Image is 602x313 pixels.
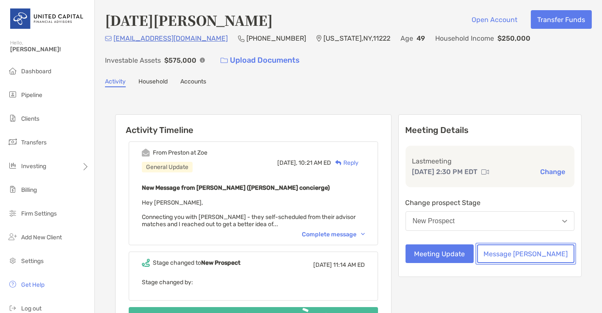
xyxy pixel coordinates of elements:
[113,33,228,44] p: [EMAIL_ADDRESS][DOMAIN_NAME]
[8,255,18,266] img: settings icon
[417,33,425,44] p: 49
[333,261,365,269] span: 11:14 AM ED
[142,162,193,172] div: General Update
[21,163,46,170] span: Investing
[21,234,62,241] span: Add New Client
[477,244,574,263] button: Message [PERSON_NAME]
[8,137,18,147] img: transfers icon
[105,36,112,41] img: Email Icon
[105,10,273,30] h4: [DATE][PERSON_NAME]
[8,184,18,194] img: billing icon
[8,279,18,289] img: get-help icon
[412,166,478,177] p: [DATE] 2:30 PM EDT
[246,33,306,44] p: [PHONE_NUMBER]
[465,10,524,29] button: Open Account
[105,78,126,87] a: Activity
[105,55,161,66] p: Investable Assets
[153,149,207,156] div: From Preston at Zoe
[142,259,150,267] img: Event icon
[215,51,305,69] a: Upload Documents
[8,208,18,218] img: firm-settings icon
[298,159,331,166] span: 10:21 AM ED
[142,149,150,157] img: Event icon
[406,211,575,231] button: New Prospect
[10,46,89,53] span: [PERSON_NAME]!
[406,125,575,136] p: Meeting Details
[277,159,297,166] span: [DATE],
[153,259,240,266] div: Stage changed to
[8,161,18,171] img: investing icon
[406,197,575,208] p: Change prospect Stage
[538,167,568,176] button: Change
[21,68,51,75] span: Dashboard
[142,199,356,228] span: Hey [PERSON_NAME], Connecting you with [PERSON_NAME] - they self-scheduled from their advisor mat...
[497,33,530,44] p: $250,000
[412,156,568,166] p: Last meeting
[238,35,245,42] img: Phone Icon
[200,58,205,63] img: Info Icon
[331,158,359,167] div: Reply
[361,233,365,235] img: Chevron icon
[316,35,322,42] img: Location Icon
[8,113,18,123] img: clients icon
[21,305,41,312] span: Log out
[335,160,342,166] img: Reply icon
[221,58,228,64] img: button icon
[21,258,44,265] span: Settings
[406,244,474,263] button: Meeting Update
[138,78,168,87] a: Household
[400,33,413,44] p: Age
[21,210,57,217] span: Firm Settings
[8,303,18,313] img: logout icon
[413,217,455,225] div: New Prospect
[142,277,365,288] p: Stage changed by:
[21,186,37,194] span: Billing
[21,91,42,99] span: Pipeline
[8,232,18,242] img: add_new_client icon
[562,220,567,223] img: Open dropdown arrow
[313,261,332,269] span: [DATE]
[302,231,365,238] div: Complete message
[21,139,47,146] span: Transfers
[116,115,391,135] h6: Activity Timeline
[481,169,489,175] img: communication type
[531,10,592,29] button: Transfer Funds
[180,78,206,87] a: Accounts
[201,259,240,266] b: New Prospect
[164,55,196,66] p: $575,000
[21,281,44,288] span: Get Help
[8,89,18,100] img: pipeline icon
[10,3,84,34] img: United Capital Logo
[435,33,494,44] p: Household Income
[8,66,18,76] img: dashboard icon
[142,184,330,191] b: New Message from [PERSON_NAME] ([PERSON_NAME] concierge)
[21,115,39,122] span: Clients
[323,33,390,44] p: [US_STATE] , NY , 11222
